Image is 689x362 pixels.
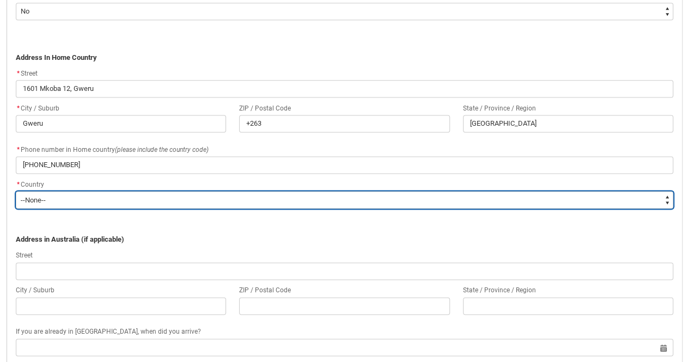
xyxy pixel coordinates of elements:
abbr: required [17,181,20,188]
strong: Address In Home Country [16,53,97,62]
span: Street [16,70,38,77]
abbr: required [17,105,20,112]
span: State / Province / Region [463,286,536,294]
span: Country [21,181,44,188]
em: (please include the country code) [115,146,209,154]
span: State / Province / Region [463,105,536,112]
span: If you are already in [GEOGRAPHIC_DATA], when did you arrive? [16,328,201,335]
abbr: required [17,70,20,77]
span: ZIP / Postal Code [239,286,291,294]
span: Phone number in Home country [16,146,209,154]
span: ZIP / Postal Code [239,105,291,112]
span: City / Suburb [16,286,54,294]
strong: Address in Australia (if applicable) [16,235,124,243]
span: Street [16,251,33,259]
abbr: required [17,146,20,154]
span: City / Suburb [16,105,59,112]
